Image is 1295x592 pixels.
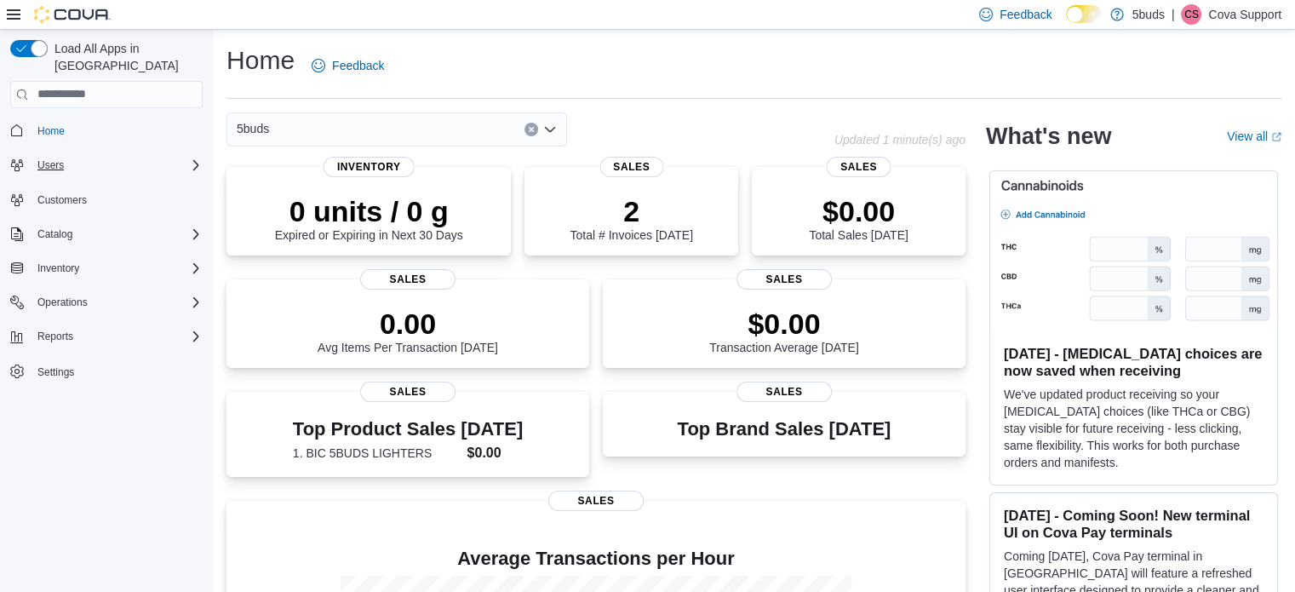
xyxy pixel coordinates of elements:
[240,549,952,569] h4: Average Transactions per Hour
[1004,345,1263,379] h3: [DATE] - [MEDICAL_DATA] choices are now saved when receiving
[275,194,463,228] p: 0 units / 0 g
[324,157,415,177] span: Inventory
[31,224,203,244] span: Catalog
[226,43,295,78] h1: Home
[34,6,111,23] img: Cova
[1004,507,1263,541] h3: [DATE] - Coming Soon! New terminal UI on Cova Pay terminals
[3,325,209,348] button: Reports
[31,155,203,175] span: Users
[524,123,538,136] button: Clear input
[305,49,391,83] a: Feedback
[1066,5,1102,23] input: Dark Mode
[1066,23,1067,24] span: Dark Mode
[37,296,88,309] span: Operations
[709,307,859,354] div: Transaction Average [DATE]
[570,194,692,242] div: Total # Invoices [DATE]
[709,307,859,341] p: $0.00
[10,112,203,428] nav: Complex example
[1000,6,1051,23] span: Feedback
[1004,386,1263,471] p: We've updated product receiving so your [MEDICAL_DATA] choices (like THCa or CBG) stay visible fo...
[37,330,73,343] span: Reports
[1172,4,1175,25] p: |
[31,292,203,313] span: Operations
[293,419,523,440] h3: Top Product Sales [DATE]
[31,189,203,210] span: Customers
[570,194,692,228] p: 2
[31,360,203,382] span: Settings
[678,419,891,440] h3: Top Brand Sales [DATE]
[3,222,209,246] button: Catalog
[1132,4,1165,25] p: 5buds
[318,307,498,354] div: Avg Items Per Transaction [DATE]
[293,445,461,462] dt: 1. BIC 5BUDS LIGHTERS
[31,292,95,313] button: Operations
[31,258,86,279] button: Inventory
[31,190,94,210] a: Customers
[360,269,456,290] span: Sales
[37,158,64,172] span: Users
[37,124,65,138] span: Home
[809,194,908,228] p: $0.00
[3,290,209,314] button: Operations
[48,40,203,74] span: Load All Apps in [GEOGRAPHIC_DATA]
[599,157,663,177] span: Sales
[827,157,891,177] span: Sales
[809,194,908,242] div: Total Sales [DATE]
[31,258,203,279] span: Inventory
[736,382,832,402] span: Sales
[31,326,80,347] button: Reports
[986,123,1111,150] h2: What's new
[360,382,456,402] span: Sales
[1271,132,1281,142] svg: External link
[736,269,832,290] span: Sales
[31,120,203,141] span: Home
[1184,4,1199,25] span: CS
[31,224,79,244] button: Catalog
[3,187,209,212] button: Customers
[237,118,269,139] span: 5buds
[3,118,209,143] button: Home
[275,194,463,242] div: Expired or Expiring in Next 30 Days
[318,307,498,341] p: 0.00
[37,262,79,275] span: Inventory
[3,153,209,177] button: Users
[37,193,87,207] span: Customers
[31,155,71,175] button: Users
[834,133,966,147] p: Updated 1 minute(s) ago
[332,57,384,74] span: Feedback
[1181,4,1201,25] div: Cova Support
[1208,4,1281,25] p: Cova Support
[1227,129,1281,143] a: View allExternal link
[543,123,557,136] button: Open list of options
[37,227,72,241] span: Catalog
[31,326,203,347] span: Reports
[3,256,209,280] button: Inventory
[548,491,644,511] span: Sales
[31,121,72,141] a: Home
[37,365,74,379] span: Settings
[3,359,209,383] button: Settings
[467,443,524,463] dd: $0.00
[31,362,81,382] a: Settings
